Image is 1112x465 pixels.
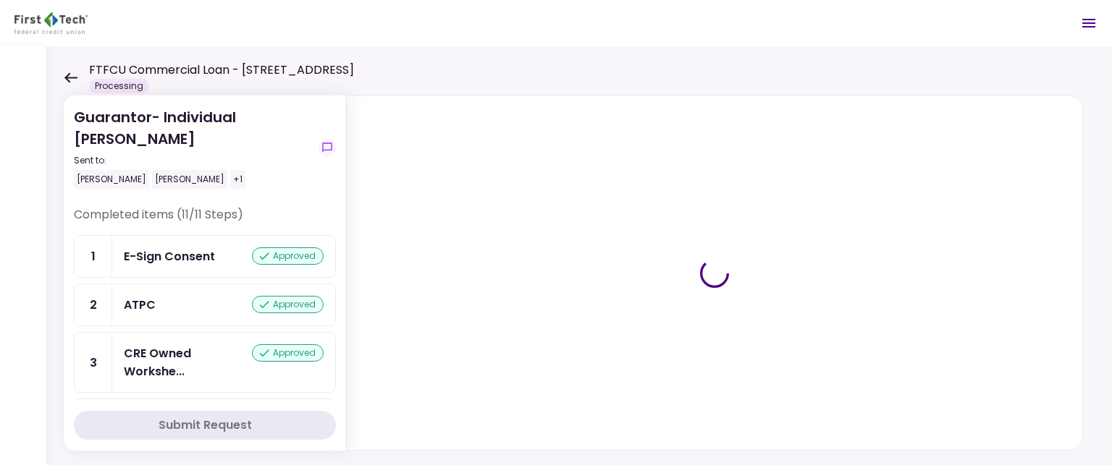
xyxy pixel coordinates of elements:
[14,12,88,34] img: Partner icon
[89,79,149,93] div: Processing
[319,139,336,156] button: show-messages
[74,170,149,189] div: [PERSON_NAME]
[74,398,336,441] a: 4Resumeapproved
[75,333,112,392] div: 3
[252,344,324,362] div: approved
[74,283,336,326] a: 2ATPCapproved
[74,206,336,235] div: Completed items (11/11 Steps)
[124,344,252,380] div: CRE Owned Worksheet
[252,296,324,313] div: approved
[1071,6,1106,40] button: Open menu
[159,417,252,434] div: Submit Request
[230,170,245,189] div: +1
[124,296,156,314] div: ATPC
[75,284,112,325] div: 2
[74,154,313,167] div: Sent to:
[252,247,324,265] div: approved
[75,236,112,277] div: 1
[152,170,227,189] div: [PERSON_NAME]
[75,399,112,440] div: 4
[124,247,215,265] div: E-Sign Consent
[89,61,354,79] h1: FTFCU Commercial Loan - [STREET_ADDRESS]
[74,411,336,440] button: Submit Request
[74,106,313,189] div: Guarantor- Individual [PERSON_NAME]
[74,332,336,393] a: 3CRE Owned Worksheetapproved
[74,235,336,278] a: 1E-Sign Consentapproved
